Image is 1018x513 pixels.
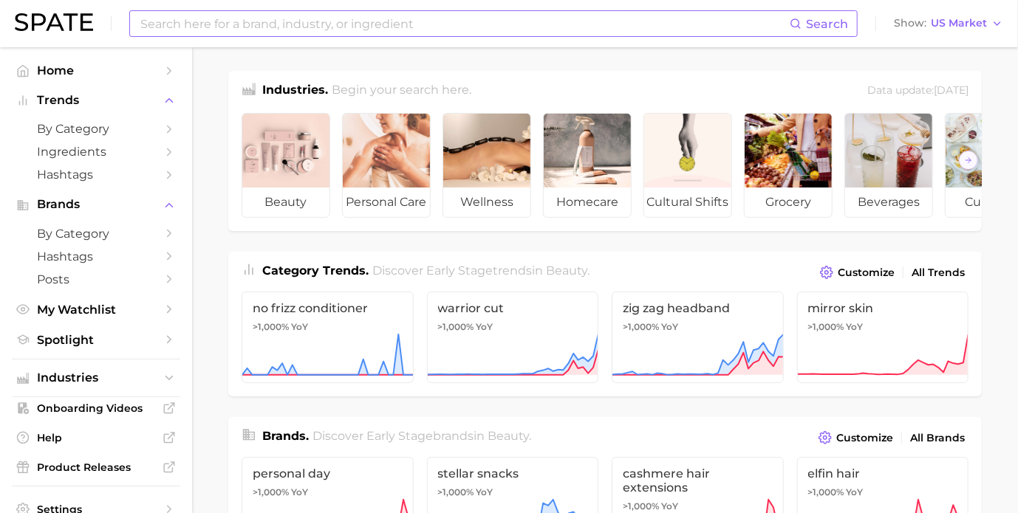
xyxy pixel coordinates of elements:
[543,113,632,218] a: homecare
[661,321,678,333] span: YoY
[37,402,155,415] span: Onboarding Videos
[12,298,180,321] a: My Watchlist
[838,266,895,279] span: Customize
[544,187,631,217] span: homecare
[12,222,180,245] a: by Category
[242,187,329,217] span: beauty
[744,113,833,218] a: grocery
[12,117,180,140] a: by Category
[37,371,155,385] span: Industries
[808,301,958,315] span: mirror skin
[906,428,969,448] a: All Brands
[37,272,155,286] span: Posts
[12,140,180,163] a: Ingredients
[816,262,898,283] button: Customize
[623,321,659,332] span: >1,000%
[37,249,155,264] span: Hashtags
[643,113,732,218] a: cultural shifts
[488,429,530,443] span: beauty
[12,328,180,351] a: Spotlight
[427,292,599,383] a: warrior cut>1,000% YoY
[612,292,784,383] a: zig zag headband>1,000% YoY
[262,81,328,101] h1: Industries.
[890,14,1007,33] button: ShowUS Market
[37,431,155,444] span: Help
[438,321,474,332] span: >1,000%
[623,301,773,315] span: zig zag headband
[37,198,155,211] span: Brands
[845,187,932,217] span: beverages
[12,397,180,419] a: Onboarding Videos
[476,321,493,333] span: YoY
[847,486,864,498] span: YoY
[253,466,403,481] span: personal day
[959,151,978,170] button: Scroll Right
[547,264,588,278] span: beauty
[836,432,893,444] span: Customize
[12,456,180,478] a: Product Releases
[332,81,472,101] h2: Begin your search here.
[443,187,530,217] span: wellness
[37,227,155,241] span: by Category
[847,321,864,333] span: YoY
[12,163,180,186] a: Hashtags
[815,427,897,448] button: Customize
[808,486,844,497] span: >1,000%
[37,461,155,474] span: Product Releases
[844,113,933,218] a: beverages
[808,321,844,332] span: >1,000%
[912,266,965,279] span: All Trends
[262,429,309,443] span: Brands .
[37,168,155,182] span: Hashtags
[797,292,969,383] a: mirror skin>1,000% YoY
[139,11,790,36] input: Search here for a brand, industry, or ingredient
[12,427,180,449] a: Help
[37,303,155,317] span: My Watchlist
[313,429,532,443] span: Discover Early Stage brands in .
[262,264,369,278] span: Category Trends .
[37,122,155,136] span: by Category
[343,187,430,217] span: personal care
[37,94,155,107] span: Trends
[12,59,180,82] a: Home
[12,245,180,268] a: Hashtags
[253,321,289,332] span: >1,000%
[12,268,180,291] a: Posts
[12,193,180,216] button: Brands
[438,301,588,315] span: warrior cut
[291,486,308,498] span: YoY
[894,19,926,27] span: Show
[808,466,958,481] span: elfin hair
[242,292,414,383] a: no frizz conditioner>1,000% YoY
[12,89,180,111] button: Trends
[867,81,969,101] div: Data update: [DATE]
[644,187,731,217] span: cultural shifts
[661,500,678,512] span: YoY
[910,432,965,444] span: All Brands
[37,145,155,159] span: Ingredients
[37,333,155,347] span: Spotlight
[12,367,180,389] button: Industries
[15,13,93,31] img: SPATE
[745,187,832,217] span: grocery
[806,17,848,31] span: Search
[438,466,588,481] span: stellar snacks
[342,113,431,218] a: personal care
[931,19,987,27] span: US Market
[623,500,659,512] span: >1,000%
[373,264,590,278] span: Discover Early Stage trends in .
[908,263,969,283] a: All Trends
[476,486,493,498] span: YoY
[291,321,308,333] span: YoY
[253,301,403,315] span: no frizz conditioner
[253,486,289,497] span: >1,000%
[443,113,531,218] a: wellness
[37,63,155,78] span: Home
[623,466,773,495] span: cashmere hair extensions
[438,486,474,497] span: >1,000%
[242,113,330,218] a: beauty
